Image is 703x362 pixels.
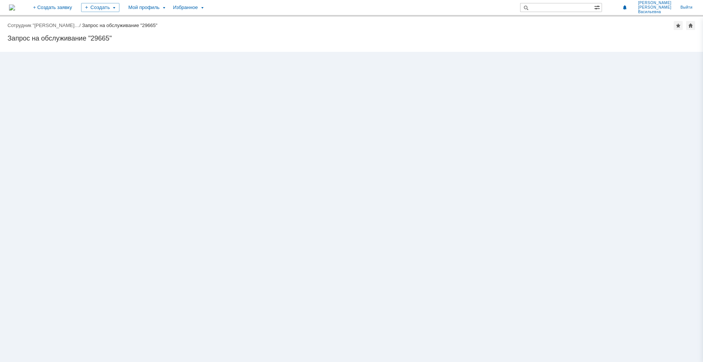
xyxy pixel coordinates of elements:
[8,23,82,28] div: /
[638,10,671,14] span: Васильевна
[594,3,602,11] span: Расширенный поиск
[638,5,671,10] span: [PERSON_NAME]
[81,3,119,12] div: Создать
[686,21,695,30] div: Сделать домашней страницей
[674,21,683,30] div: Добавить в избранное
[9,5,15,11] a: Перейти на домашнюю страницу
[8,23,79,28] a: Сотрудник "[PERSON_NAME]…
[9,5,15,11] img: logo
[638,1,671,5] span: [PERSON_NAME]
[8,35,695,42] div: Запрос на обслуживание "29665"
[82,23,158,28] div: Запрос на обслуживание "29665"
